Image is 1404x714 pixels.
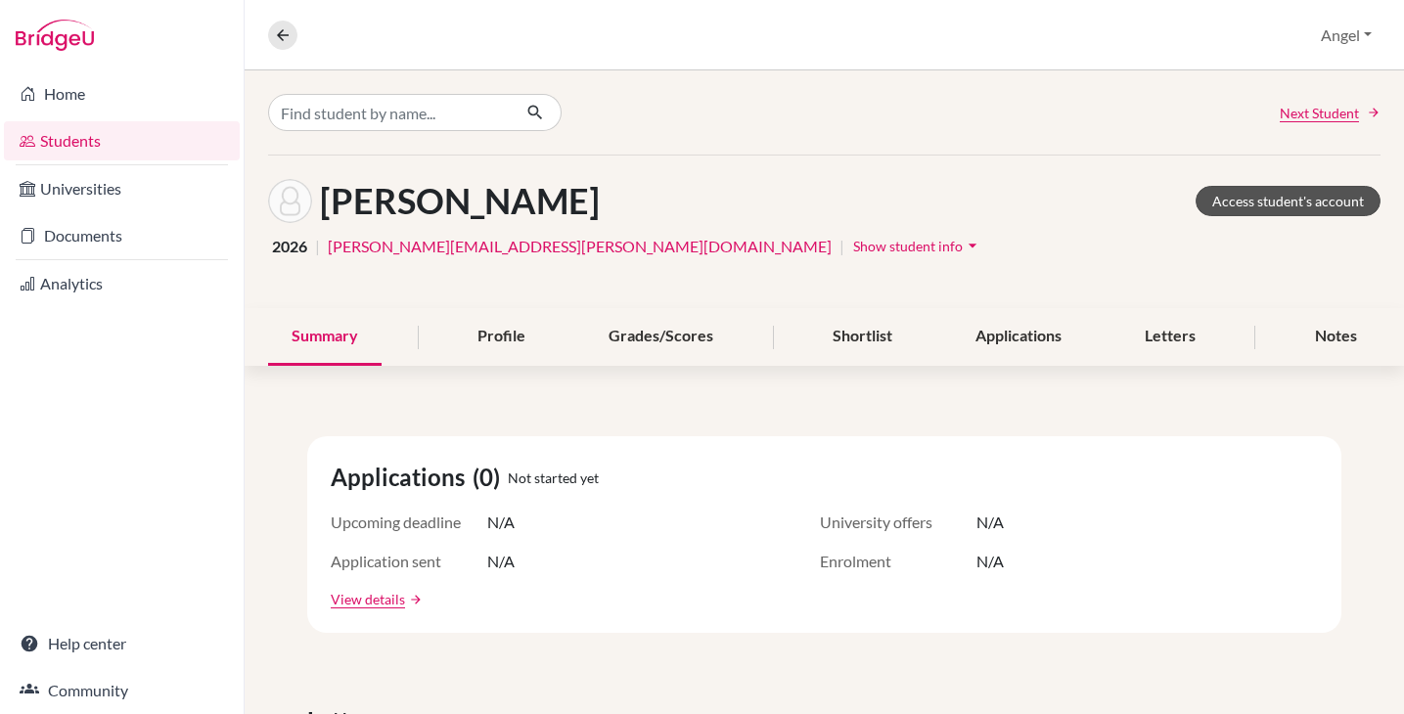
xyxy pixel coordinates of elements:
[272,235,307,258] span: 2026
[809,308,916,366] div: Shortlist
[487,511,515,534] span: N/A
[331,550,487,573] span: Application sent
[328,235,832,258] a: [PERSON_NAME][EMAIL_ADDRESS][PERSON_NAME][DOMAIN_NAME]
[508,468,599,488] span: Not started yet
[585,308,737,366] div: Grades/Scores
[405,593,423,606] a: arrow_forward
[268,179,312,223] img: Isaac Jorgenson's avatar
[1291,308,1381,366] div: Notes
[4,264,240,303] a: Analytics
[1280,103,1381,123] a: Next Student
[331,511,487,534] span: Upcoming deadline
[852,231,983,261] button: Show student infoarrow_drop_down
[320,180,600,222] h1: [PERSON_NAME]
[4,671,240,710] a: Community
[853,238,963,254] span: Show student info
[4,74,240,113] a: Home
[4,121,240,160] a: Students
[4,216,240,255] a: Documents
[976,511,1004,534] span: N/A
[839,235,844,258] span: |
[963,236,982,255] i: arrow_drop_down
[4,624,240,663] a: Help center
[315,235,320,258] span: |
[1121,308,1219,366] div: Letters
[268,94,511,131] input: Find student by name...
[952,308,1085,366] div: Applications
[820,550,976,573] span: Enrolment
[331,460,473,495] span: Applications
[487,550,515,573] span: N/A
[268,308,382,366] div: Summary
[473,460,508,495] span: (0)
[976,550,1004,573] span: N/A
[1312,17,1381,54] button: Angel
[1280,103,1359,123] span: Next Student
[820,511,976,534] span: University offers
[331,589,405,609] a: View details
[1196,186,1381,216] a: Access student's account
[4,169,240,208] a: Universities
[16,20,94,51] img: Bridge-U
[454,308,549,366] div: Profile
